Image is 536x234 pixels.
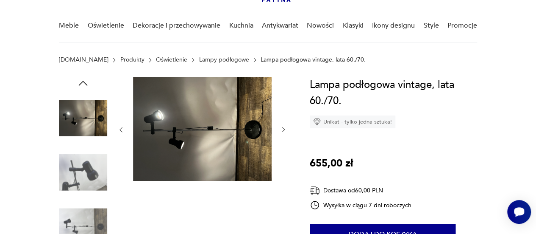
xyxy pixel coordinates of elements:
a: Ikony designu [372,9,415,42]
a: Oświetlenie [156,56,187,63]
a: Nowości [307,9,334,42]
a: Lampy podłogowe [199,56,249,63]
a: Meble [59,9,79,42]
a: Style [423,9,439,42]
a: Promocje [447,9,477,42]
h1: Lampa podłogowa vintage, lata 60./70. [310,77,477,109]
img: Zdjęcie produktu Lampa podłogowa vintage, lata 60./70. [133,77,272,181]
a: Oświetlenie [88,9,124,42]
div: Unikat - tylko jedna sztuka! [310,116,395,128]
a: Kuchnia [229,9,253,42]
img: Zdjęcie produktu Lampa podłogowa vintage, lata 60./70. [59,148,107,197]
a: Dekoracje i przechowywanie [133,9,220,42]
a: Antykwariat [262,9,298,42]
p: Lampa podłogowa vintage, lata 60./70. [261,56,366,63]
div: Wysyłka w ciągu 7 dni roboczych [310,200,411,210]
iframe: Smartsupp widget button [507,200,531,224]
p: 655,00 zł [310,155,353,172]
img: Ikona dostawy [310,185,320,196]
img: Ikona diamentu [313,118,321,126]
div: Dostawa od 60,00 PLN [310,185,411,196]
img: Zdjęcie produktu Lampa podłogowa vintage, lata 60./70. [59,94,107,142]
a: Produkty [120,56,144,63]
a: [DOMAIN_NAME] [59,56,108,63]
a: Klasyki [343,9,364,42]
